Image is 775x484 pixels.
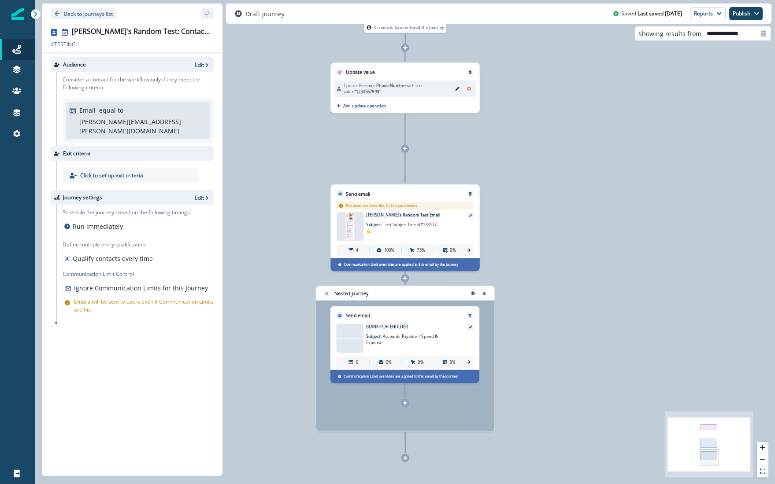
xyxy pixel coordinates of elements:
[336,338,363,338] img: email asset unavailable
[195,61,204,69] p: Edit
[621,10,636,18] p: Saved
[366,324,459,330] p: BLANK PLACEHOLDER
[201,8,214,19] button: sidebar collapse toggle
[63,76,214,92] p: Consider a contact for the workflow only if they meet the following criteria
[316,286,495,431] div: Nested journeyedit-group-nameremove-groupremove-group
[354,89,381,95] span: "1234567890"
[334,290,368,297] p: Nested journey
[757,454,768,466] button: zoom out
[63,241,155,249] p: Define multiple entry qualification
[366,222,438,233] span: Test Subject Line &#128517; 💪
[374,24,444,30] p: 4 contacts have entered the journey
[344,262,458,267] p: Communication Limit overrides are applied to this email by the Journey
[376,83,406,88] span: Phone Number
[195,61,210,69] button: Edit
[690,7,726,20] button: Reports
[469,289,478,297] button: remove-group
[757,466,768,477] button: fit view
[79,106,96,115] p: Email
[51,40,76,48] p: # TESTING
[366,330,439,346] p: Subject:
[366,218,439,234] p: Subject:
[74,283,208,293] p: Ignore Communication Limits for this Journey
[479,289,489,297] button: remove-group
[195,194,210,202] button: Edit
[453,84,462,93] button: Edit
[63,270,214,278] p: Communication Limit Control
[334,103,386,109] button: Add update operation
[245,9,285,18] p: Draft journey
[465,314,475,318] button: Remove
[330,306,480,383] div: Send emailRemoveemail asset unavailableBLANK PLACEHOLDERSubject: Accounts Payable | Spend & Expen...
[345,212,355,241] img: email asset unavailable
[345,203,417,209] p: This asset has overrides for Link parameters
[466,192,475,196] button: Remove
[366,212,459,218] p: [PERSON_NAME]'s Random Test Email
[418,359,423,365] p: 0%
[384,247,394,253] p: 100%
[344,374,458,379] p: Communication Limit overrides are applied to this email by the Journey
[72,27,210,37] div: [PERSON_NAME]'s Random Test: Contact Journey
[450,359,456,365] p: 0%
[11,8,24,20] img: Inflection
[346,69,375,76] p: Update value
[79,117,204,136] p: [PERSON_NAME][EMAIL_ADDRESS][PERSON_NAME][DOMAIN_NAME]
[346,191,370,198] p: Send email
[64,10,113,18] p: Back to journeys list
[63,209,190,216] p: Schedule the journey based on the following timings
[638,10,682,18] p: Last saved [DATE]
[386,359,392,365] p: 0%
[343,103,386,109] p: Add update operation
[349,22,461,33] div: 4 contacts have entered the journey
[195,194,204,202] p: Edit
[417,247,425,253] p: 75%
[63,150,91,158] p: Exit criteria
[80,172,143,180] p: Click to set up exit criteria
[51,8,116,19] button: Go back
[63,61,86,69] p: Audience
[729,7,763,20] button: Publish
[466,70,475,74] button: Remove
[450,247,456,253] p: 0%
[638,29,701,38] p: Showing results from
[330,184,480,271] div: Send emailRemoveThis asset has overrides for Link parametersemail asset unavailable[PERSON_NAME]'...
[356,247,358,253] p: 4
[73,254,153,263] p: Qualify contacts every time
[74,298,214,314] p: Emails will be sent to users even if Communication Limits are hit.
[99,106,123,115] p: equal to
[757,442,768,454] button: zoom in
[63,194,102,202] p: Journey settings
[330,62,480,113] div: Update valueRemoveUpdate Person's Phone Numberwith the value"1234567890"EditRemoveAdd update oper...
[356,359,358,365] p: 0
[366,334,438,345] span: Accounts Payable | Spend & Expense
[464,84,474,93] button: Remove
[345,312,370,319] p: Send email
[73,222,123,231] p: Run immediately
[344,83,450,95] p: Update Person's with the value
